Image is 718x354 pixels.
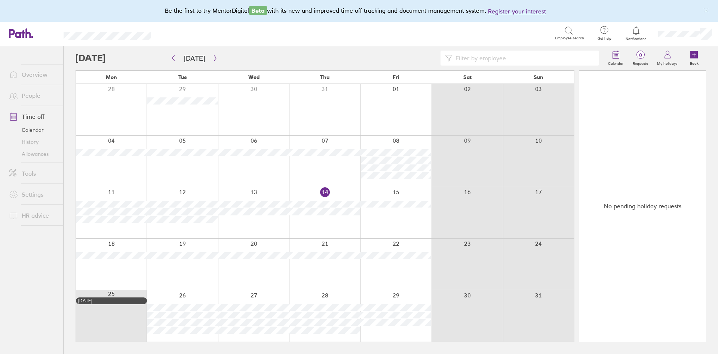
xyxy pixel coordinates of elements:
[393,74,399,80] span: Fri
[78,298,145,303] div: [DATE]
[555,36,584,40] span: Employee search
[178,74,187,80] span: Tue
[320,74,329,80] span: Thu
[685,59,703,66] label: Book
[3,187,63,202] a: Settings
[3,166,63,181] a: Tools
[178,52,211,64] button: [DATE]
[452,51,595,65] input: Filter by employee
[3,208,63,223] a: HR advice
[3,124,63,136] a: Calendar
[248,74,260,80] span: Wed
[3,67,63,82] a: Overview
[488,7,546,16] button: Register your interest
[628,59,653,66] label: Requests
[3,109,63,124] a: Time off
[106,74,117,80] span: Mon
[592,36,617,41] span: Get help
[624,37,648,41] span: Notifications
[604,46,628,70] a: Calendar
[3,148,63,160] a: Allowances
[249,6,267,15] span: Beta
[653,46,682,70] a: My holidays
[463,74,472,80] span: Sat
[653,59,682,66] label: My holidays
[165,6,553,16] div: Be the first to try MentorDigital with its new and improved time off tracking and document manage...
[579,70,706,342] div: No pending holiday requests
[628,52,653,58] span: 0
[604,59,628,66] label: Calendar
[3,136,63,148] a: History
[534,74,543,80] span: Sun
[682,46,706,70] a: Book
[628,46,653,70] a: 0Requests
[624,25,648,41] a: Notifications
[171,30,190,36] div: Search
[3,88,63,103] a: People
